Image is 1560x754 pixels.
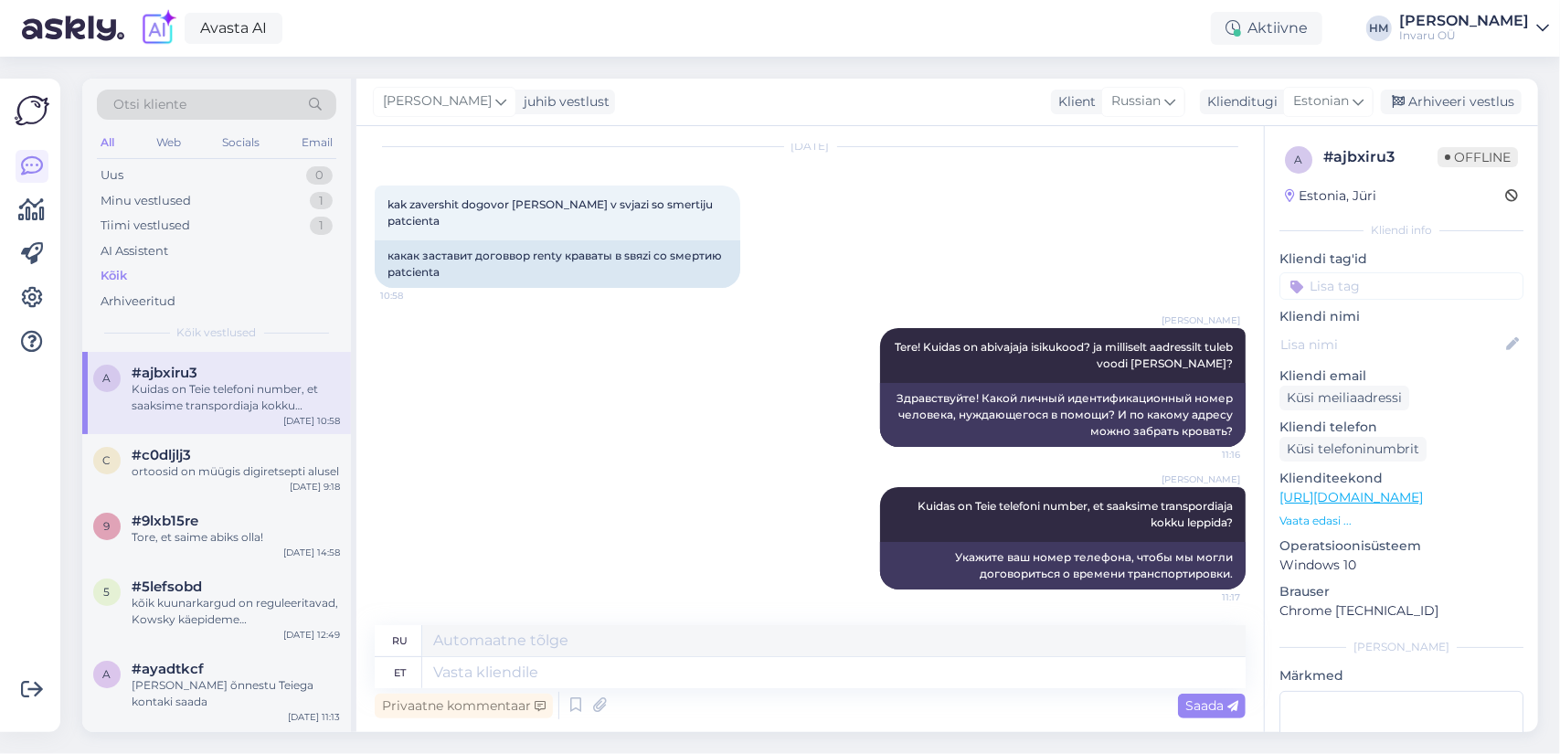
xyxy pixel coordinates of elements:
[1211,12,1322,45] div: Aktiivne
[132,677,340,710] div: [PERSON_NAME] õnnestu Teiega kontaki saada
[1279,639,1523,655] div: [PERSON_NAME]
[97,131,118,154] div: All
[132,365,197,381] span: #ajbxiru3
[1279,307,1523,326] p: Kliendi nimi
[310,217,333,235] div: 1
[1111,91,1161,112] span: Russian
[1279,582,1523,601] p: Brauser
[1279,272,1523,300] input: Lisa tag
[1293,91,1349,112] span: Estonian
[15,93,49,128] img: Askly Logo
[1279,222,1523,239] div: Kliendi info
[139,9,177,48] img: explore-ai
[310,192,333,210] div: 1
[880,383,1246,447] div: Здравствуйте! Какой личный идентификационный номер человека, нуждающегося в помощи? И по какому а...
[1279,366,1523,386] p: Kliendi email
[1295,153,1303,166] span: a
[218,131,263,154] div: Socials
[1279,536,1523,556] p: Operatsioonisüsteem
[132,579,202,595] span: #5lefsobd
[101,217,190,235] div: Tiimi vestlused
[283,414,340,428] div: [DATE] 10:58
[1279,418,1523,437] p: Kliendi telefon
[113,95,186,114] span: Otsi kliente
[1279,666,1523,685] p: Märkmed
[1162,473,1240,486] span: [PERSON_NAME]
[394,657,406,688] div: et
[1279,437,1427,462] div: Küsi telefoninumbrit
[104,585,111,599] span: 5
[516,92,610,112] div: juhib vestlust
[185,13,282,44] a: Avasta AI
[1279,469,1523,488] p: Klienditeekond
[1279,489,1423,505] a: [URL][DOMAIN_NAME]
[1185,697,1238,714] span: Saada
[375,694,553,718] div: Privaatne kommentaar
[132,447,191,463] span: #c0dljlj3
[375,240,740,288] div: какак заставит договвор renty краваты в sвяzi со sмертию patcienta
[101,267,127,285] div: Kõik
[1051,92,1096,112] div: Klient
[283,628,340,642] div: [DATE] 12:49
[132,661,204,677] span: #ayadtkcf
[177,324,257,341] span: Kõik vestlused
[1172,448,1240,462] span: 11:16
[290,480,340,494] div: [DATE] 9:18
[895,340,1236,370] span: Tere! Kuidas on abivajaja isikukood? ja milliselt aadressilt tuleb voodi [PERSON_NAME]?
[1279,386,1409,410] div: Küsi meiliaadressi
[288,710,340,724] div: [DATE] 11:13
[103,371,111,385] span: a
[1172,590,1240,604] span: 11:17
[1381,90,1522,114] div: Arhiveeri vestlus
[918,499,1236,529] span: Kuidas on Teie telefoni number, et saaksime transpordiaja kokku leppida?
[132,513,198,529] span: #9lxb15re
[1162,313,1240,327] span: [PERSON_NAME]
[101,292,175,311] div: Arhiveeritud
[1399,14,1549,43] a: [PERSON_NAME]Invaru OÜ
[104,519,111,533] span: 9
[1323,146,1438,168] div: # ajbxiru3
[283,546,340,559] div: [DATE] 14:58
[1200,92,1278,112] div: Klienditugi
[101,242,168,260] div: AI Assistent
[101,192,191,210] div: Minu vestlused
[1285,186,1376,206] div: Estonia, Jüri
[1438,147,1518,167] span: Offline
[392,625,408,656] div: ru
[1280,335,1502,355] input: Lisa nimi
[132,595,340,628] div: kõik kuunarkargud on reguleeritavad, Kowsky käepideme reguleerimiskõrgus on vahemikus 76-96 cm
[153,131,185,154] div: Web
[1399,14,1529,28] div: [PERSON_NAME]
[1279,250,1523,269] p: Kliendi tag'id
[383,91,492,112] span: [PERSON_NAME]
[132,381,340,414] div: Kuidas on Teie telefoni number, et saaksime transpordiaja kokku leppida?
[380,289,449,303] span: 10:58
[298,131,336,154] div: Email
[1279,556,1523,575] p: Windows 10
[1279,513,1523,529] p: Vaata edasi ...
[101,166,123,185] div: Uus
[880,542,1246,589] div: Укажите ваш номер телефона, чтобы мы могли договориться о времени транспортировки.
[387,197,716,228] span: kak zavershit dogovor [PERSON_NAME] v svjazi so smertiju patcienta
[306,166,333,185] div: 0
[132,529,340,546] div: Tore, et saime abiks olla!
[1399,28,1529,43] div: Invaru OÜ
[1366,16,1392,41] div: HM
[1279,601,1523,621] p: Chrome [TECHNICAL_ID]
[132,463,340,480] div: ortoosid on müügis digiretsepti alusel
[103,453,111,467] span: c
[375,138,1246,154] div: [DATE]
[103,667,111,681] span: a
